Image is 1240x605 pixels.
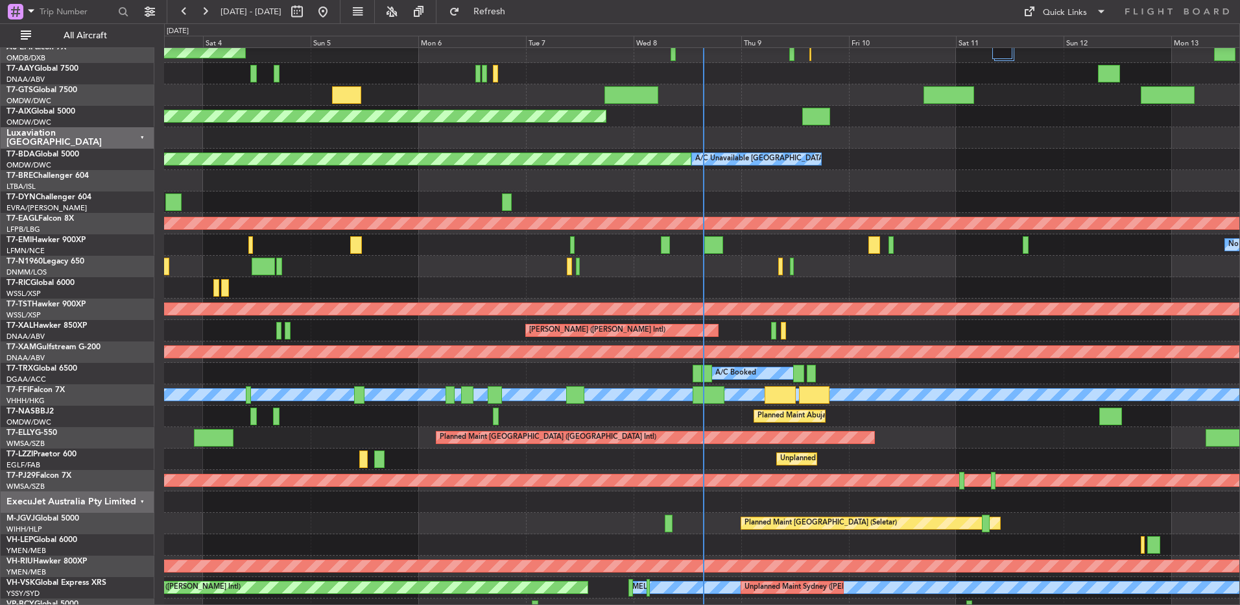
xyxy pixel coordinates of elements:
[632,578,647,597] div: MEL
[6,408,54,415] a: T7-NASBBJ2
[6,86,77,94] a: T7-GTSGlobal 7500
[1017,1,1113,22] button: Quick Links
[440,428,656,447] div: Planned Maint [GEOGRAPHIC_DATA] ([GEOGRAPHIC_DATA] Intl)
[6,193,91,201] a: T7-DYNChallenger 604
[6,558,33,565] span: VH-RIU
[526,36,634,47] div: Tue 7
[6,246,45,256] a: LFMN/NCE
[6,536,33,544] span: VH-LEP
[6,417,51,427] a: OMDW/DWC
[6,343,36,351] span: T7-XAM
[6,215,74,223] a: T7-EAGLFalcon 8X
[443,1,521,22] button: Refresh
[6,182,36,191] a: LTBA/ISL
[6,429,57,437] a: T7-ELLYG-550
[6,203,87,213] a: EVRA/[PERSON_NAME]
[40,2,114,21] input: Trip Number
[311,36,418,47] div: Sun 5
[1064,36,1171,47] div: Sun 12
[6,365,33,373] span: T7-TRX
[6,386,65,394] a: T7-FFIFalcon 7X
[6,258,84,265] a: T7-N1960Legacy 650
[6,53,45,63] a: OMDB/DXB
[6,258,43,265] span: T7-N1960
[6,429,35,437] span: T7-ELLY
[90,578,241,597] div: Planned Maint Sydney ([PERSON_NAME] Intl)
[6,96,51,106] a: OMDW/DWC
[6,525,42,534] a: WIHH/HLP
[6,515,35,523] span: M-JGVJ
[741,36,849,47] div: Thu 9
[757,406,903,426] div: Planned Maint Abuja ([PERSON_NAME] Intl)
[745,513,897,533] div: Planned Maint [GEOGRAPHIC_DATA] (Seletar)
[14,25,141,46] button: All Aircraft
[6,322,87,330] a: T7-XALHawker 850XP
[6,117,51,127] a: OMDW/DWC
[6,567,46,577] a: YMEN/MEB
[6,439,45,449] a: WMSA/SZB
[6,579,106,587] a: VH-VSKGlobal Express XRS
[6,86,33,94] span: T7-GTS
[6,365,77,373] a: T7-TRXGlobal 6500
[956,36,1064,47] div: Sat 11
[715,364,756,383] div: A/C Booked
[6,386,29,394] span: T7-FFI
[6,172,33,180] span: T7-BRE
[6,451,77,458] a: T7-LZZIPraetor 600
[6,375,46,384] a: DGAA/ACC
[6,536,77,544] a: VH-LEPGlobal 6000
[6,515,79,523] a: M-JGVJGlobal 5000
[780,449,994,469] div: Unplanned Maint [GEOGRAPHIC_DATA] ([GEOGRAPHIC_DATA])
[6,482,45,491] a: WMSA/SZB
[6,322,33,330] span: T7-XAL
[6,151,35,158] span: T7-BDA
[462,7,517,16] span: Refresh
[6,279,75,287] a: T7-RICGlobal 6000
[6,301,32,308] span: T7-TST
[6,451,33,458] span: T7-LZZI
[6,267,47,277] a: DNMM/LOS
[6,589,40,599] a: YSSY/SYD
[6,332,45,341] a: DNAA/ABV
[6,408,35,415] span: T7-NAS
[34,31,137,40] span: All Aircraft
[529,321,665,340] div: [PERSON_NAME] ([PERSON_NAME] Intl)
[6,396,45,406] a: VHHH/HKG
[6,65,78,73] a: T7-AAYGlobal 7500
[6,236,32,244] span: T7-EMI
[6,65,34,73] span: T7-AAY
[849,36,957,47] div: Fri 10
[6,172,89,180] a: T7-BREChallenger 604
[6,108,31,116] span: T7-AIX
[6,215,38,223] span: T7-EAGL
[6,236,86,244] a: T7-EMIHawker 900XP
[221,6,281,18] span: [DATE] - [DATE]
[6,160,51,170] a: OMDW/DWC
[167,26,189,37] div: [DATE]
[6,343,101,351] a: T7-XAMGulfstream G-200
[6,75,45,84] a: DNAA/ABV
[6,108,75,116] a: T7-AIXGlobal 5000
[203,36,311,47] div: Sat 4
[6,151,79,158] a: T7-BDAGlobal 5000
[6,472,71,480] a: T7-PJ29Falcon 7X
[745,578,904,597] div: Unplanned Maint Sydney ([PERSON_NAME] Intl)
[6,579,35,587] span: VH-VSK
[634,36,741,47] div: Wed 8
[6,353,45,363] a: DNAA/ABV
[6,301,86,308] a: T7-TSTHawker 900XP
[6,472,36,480] span: T7-PJ29
[6,289,41,299] a: WSSL/XSP
[418,36,526,47] div: Mon 6
[1043,6,1087,19] div: Quick Links
[6,193,36,201] span: T7-DYN
[6,310,41,320] a: WSSL/XSP
[6,225,40,234] a: LFPB/LBG
[6,460,40,470] a: EGLF/FAB
[6,558,87,565] a: VH-RIUHawker 800XP
[695,149,885,169] div: A/C Unavailable [GEOGRAPHIC_DATA] (Al Maktoum Intl)
[6,279,30,287] span: T7-RIC
[6,546,46,556] a: YMEN/MEB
